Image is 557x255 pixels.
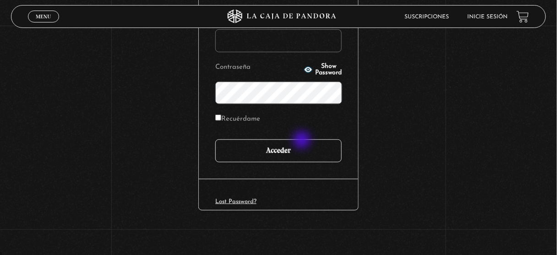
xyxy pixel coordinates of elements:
label: Contraseña [215,61,301,75]
a: Lost Password? [215,199,257,205]
label: Recuérdame [215,112,260,127]
input: Acceder [215,139,342,162]
a: View your shopping cart [517,11,529,23]
a: Inicie sesión [467,14,508,20]
span: Cerrar [33,22,55,28]
span: Show Password [316,63,342,76]
a: Suscripciones [404,14,449,20]
button: Show Password [304,63,342,76]
input: Recuérdame [215,115,221,121]
span: Menu [36,14,51,19]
